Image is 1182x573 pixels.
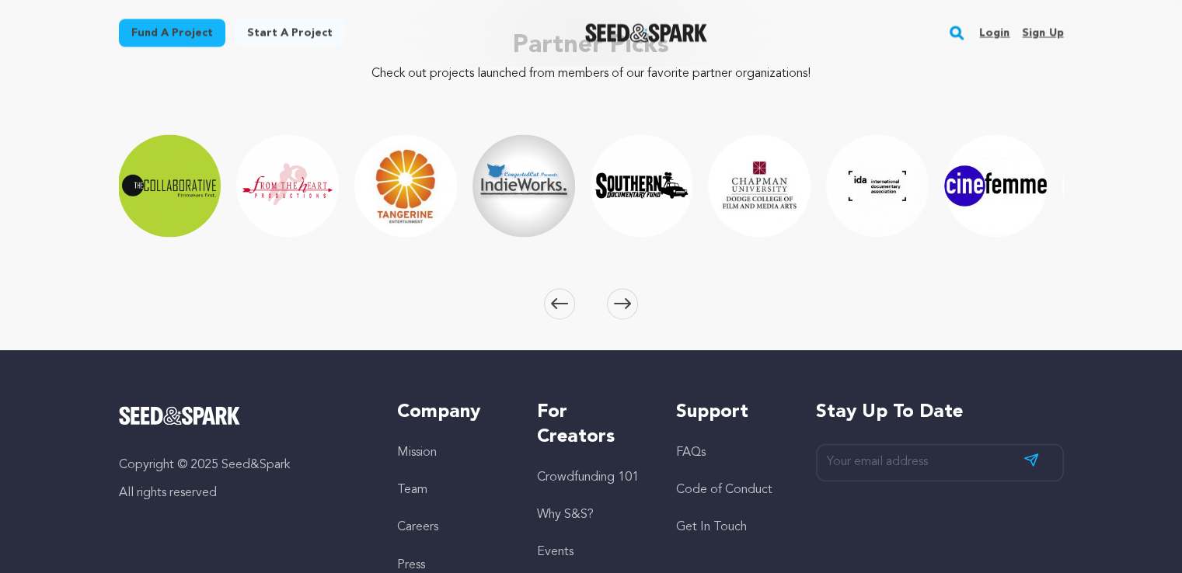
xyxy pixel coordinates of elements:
[537,400,645,450] h5: For Creators
[1062,134,1165,237] img: Avenida Productions
[591,134,693,237] img: Southern Documentary Fund
[397,446,437,459] a: Mission
[676,400,784,425] h5: Support
[235,19,345,47] a: Start a project
[1022,20,1063,45] a: Sign up
[537,546,574,558] a: Events
[537,509,594,521] a: Why S&S?
[708,134,811,237] img: Dodge College of Film and Media Arts at Chapman University
[816,443,1064,481] input: Your email address
[118,134,221,237] img: The Film Collaborative
[119,19,225,47] a: Fund a project
[816,400,1064,425] h5: Stay up to date
[397,484,427,496] a: Team
[585,23,707,42] a: Seed&Spark Homepage
[944,134,1047,237] img: Cinefemme
[119,64,1064,83] p: Check out projects launched from members of our favorite partner organizations!
[397,521,438,533] a: Careers
[397,400,505,425] h5: Company
[472,134,575,237] img: IndieWorks
[119,406,367,425] a: Seed&Spark Homepage
[119,456,367,474] p: Copyright © 2025 Seed&Spark
[236,134,339,237] img: From the Heart Productions
[676,521,747,533] a: Get In Touch
[979,20,1009,45] a: Login
[119,484,367,502] p: All rights reserved
[354,134,457,237] img: Tangerine Entertainment
[676,446,706,459] a: FAQs
[119,406,241,425] img: Seed&Spark Logo
[676,484,772,496] a: Code of Conduct
[826,134,929,237] img: International Documentary Association
[585,23,707,42] img: Seed&Spark Logo Dark Mode
[537,471,639,484] a: Crowdfunding 101
[397,558,425,571] a: Press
